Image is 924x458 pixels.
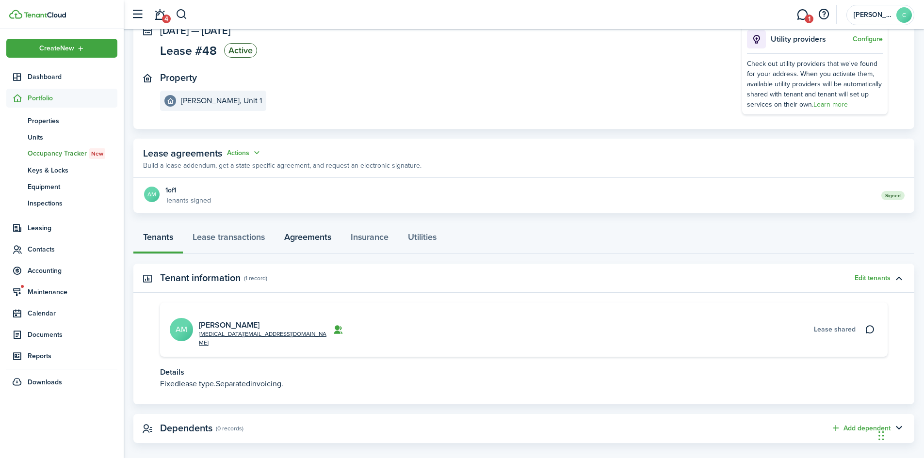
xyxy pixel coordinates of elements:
[6,39,117,58] button: Open menu
[199,319,259,331] a: [PERSON_NAME]
[39,45,74,52] span: Create New
[28,132,117,142] span: Units
[28,148,117,159] span: Occupancy Tracker
[9,10,22,19] img: TenantCloud
[28,198,117,208] span: Inspections
[275,225,341,254] a: Agreements
[878,421,884,450] div: Drag
[891,270,907,286] button: Toggle accordion
[216,424,243,433] panel-main-subtitle: (0 records)
[28,72,117,82] span: Dashboard
[91,149,103,158] span: New
[143,186,161,205] a: AM
[6,178,117,195] a: Equipment
[771,33,850,45] p: Utility providers
[199,330,327,347] a: [MEDICAL_DATA][EMAIL_ADDRESS][DOMAIN_NAME]
[179,378,216,389] span: lease type.
[28,351,117,361] span: Reports
[160,378,888,390] p: Fixed Separated
[805,15,813,23] span: 1
[28,330,117,340] span: Documents
[6,112,117,129] a: Properties
[6,67,117,86] a: Dashboard
[28,266,117,276] span: Accounting
[183,225,275,254] a: Lease transactions
[24,12,66,18] img: TenantCloud
[813,99,848,110] a: Learn more
[28,165,117,175] span: Keys & Locks
[896,7,912,23] avatar-text: C
[854,12,892,18] span: Coleson
[224,43,257,58] status: Active
[793,2,811,27] a: Messaging
[144,187,160,202] avatar-text: AM
[244,274,267,283] panel-main-subtitle: (1 record)
[250,378,283,389] span: invoicing.
[28,308,117,318] span: Calendar
[160,72,197,83] panel-main-title: Property
[6,145,117,162] a: Occupancy TrackerNew
[143,160,421,171] p: Build a lease addendum, get a state-specific agreement, and request an electronic signature.
[747,59,883,110] div: Check out utility providers that we've found for your address. When you activate them, available ...
[398,225,446,254] a: Utilities
[28,377,62,387] span: Downloads
[191,23,199,38] span: —
[28,244,117,254] span: Contacts
[814,324,856,334] span: Lease shared
[160,23,189,38] span: [DATE]
[855,274,891,282] button: Edit tenants
[160,423,212,434] panel-main-title: Dependents
[202,23,230,38] span: [DATE]
[160,45,217,57] span: Lease #48
[341,225,398,254] a: Insurance
[853,35,883,43] button: Configure
[150,2,169,27] a: Notifications
[227,147,262,158] button: Actions
[227,147,262,158] button: Open menu
[875,411,924,458] iframe: Chat Widget
[6,162,117,178] a: Keys & Locks
[162,15,171,23] span: 4
[176,6,188,23] button: Search
[181,96,262,105] e-details-info-title: [PERSON_NAME], Unit 1
[6,347,117,365] a: Reports
[165,195,211,205] p: Tenants signed
[28,116,117,126] span: Properties
[881,191,905,200] status: Signed
[143,146,222,160] span: Lease agreements
[160,366,888,378] p: Details
[128,5,146,24] button: Open sidebar
[28,223,117,233] span: Leasing
[28,182,117,192] span: Equipment
[160,272,241,284] panel-main-title: Tenant information
[170,318,193,341] avatar-text: AM
[28,93,117,103] span: Portfolio
[815,6,832,23] button: Open resource center
[831,423,891,434] button: Add dependent
[28,287,117,297] span: Maintenance
[133,302,914,404] panel-main-body: Toggle accordion
[165,185,211,195] div: 1 of 1
[6,195,117,211] a: Inspections
[6,129,117,145] a: Units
